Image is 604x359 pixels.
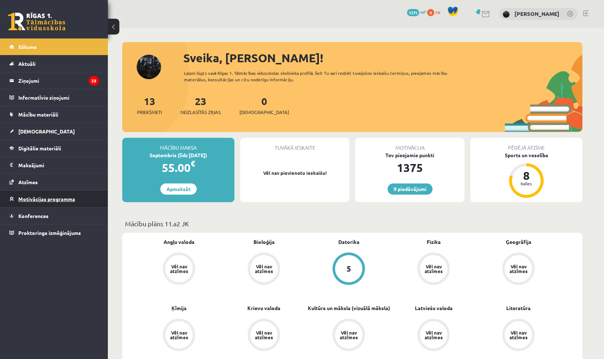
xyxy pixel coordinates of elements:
img: Karolina Rogalika [503,11,510,18]
a: Vēl nav atzīmes [391,253,476,286]
p: Vēl nav pievienotu ieskaišu! [244,169,346,177]
div: Mācību maksa [122,138,234,151]
a: Vēl nav atzīmes [476,253,561,286]
div: Sveika, [PERSON_NAME]! [183,49,582,67]
a: Vēl nav atzīmes [306,319,391,353]
span: Motivācijas programma [18,196,75,202]
span: € [191,158,195,169]
div: 1375 [355,159,465,176]
div: Sports un veselība [470,151,582,159]
a: Proktoringa izmēģinājums [9,224,99,241]
div: Pēdējā atzīme [470,138,582,151]
span: 1375 [407,9,419,16]
a: Digitālie materiāli [9,140,99,156]
legend: Ziņojumi [18,72,99,89]
div: Vēl nav atzīmes [508,330,528,340]
a: 0 xp [427,9,444,15]
a: Maksājumi [9,157,99,173]
a: Latviešu valoda [415,304,453,312]
a: Aktuāli [9,55,99,72]
a: Vēl nav atzīmes [221,319,306,353]
div: Tev pieejamie punkti [355,151,465,159]
a: 5 [306,253,391,286]
a: Bioloģija [253,238,275,246]
span: [DEMOGRAPHIC_DATA] [239,109,289,116]
p: Mācību plāns 11.a2 JK [125,219,580,228]
a: [PERSON_NAME] [514,10,559,17]
span: Konferences [18,213,49,219]
span: mP [420,9,426,15]
a: Kultūra un māksla (vizuālā māksla) [308,304,390,312]
div: Laipni lūgts savā Rīgas 1. Tālmācības vidusskolas skolnieka profilā. Šeit Tu vari redzēt tuvojošo... [184,70,460,83]
div: Vēl nav atzīmes [339,330,359,340]
span: 0 [427,9,434,16]
a: Rīgas 1. Tālmācības vidusskola [8,13,65,31]
div: 55.00 [122,159,234,176]
a: Krievu valoda [247,304,280,312]
i: 23 [89,76,99,86]
div: Motivācija [355,138,465,151]
a: 23Neizlasītās ziņas [180,95,221,116]
a: Atzīmes [9,174,99,190]
a: Konferences [9,208,99,224]
a: Vēl nav atzīmes [137,253,221,286]
span: Sākums [18,44,37,50]
a: Vēl nav atzīmes [221,253,306,286]
span: Priekšmeti [137,109,162,116]
div: 8 [516,170,537,181]
a: Datorika [338,238,360,246]
div: 5 [347,265,351,273]
a: Angļu valoda [164,238,195,246]
span: Aktuāli [18,60,36,67]
a: 9 piedāvājumi [388,183,433,195]
a: Vēl nav atzīmes [391,319,476,353]
div: Septembris (līdz [DATE]) [122,151,234,159]
a: Mācību materiāli [9,106,99,123]
a: Apmaksāt [160,183,197,195]
span: Digitālie materiāli [18,145,61,151]
span: Atzīmes [18,179,38,185]
div: Vēl nav atzīmes [508,264,528,273]
a: Literatūra [506,304,531,312]
a: Motivācijas programma [9,191,99,207]
a: Fizika [427,238,441,246]
span: Neizlasītās ziņas [180,109,221,116]
a: Ģeogrāfija [506,238,531,246]
a: Vēl nav atzīmes [137,319,221,353]
legend: Maksājumi [18,157,99,173]
div: Vēl nav atzīmes [424,330,444,340]
span: Mācību materiāli [18,111,58,118]
span: xp [435,9,440,15]
span: Proktoringa izmēģinājums [18,230,81,236]
div: Vēl nav atzīmes [169,264,189,273]
a: 1375 mP [407,9,426,15]
a: Informatīvie ziņojumi [9,89,99,106]
a: Ķīmija [171,304,187,312]
div: Vēl nav atzīmes [254,264,274,273]
a: [DEMOGRAPHIC_DATA] [9,123,99,140]
a: Sākums [9,38,99,55]
div: Vēl nav atzīmes [169,330,189,340]
div: Vēl nav atzīmes [424,264,444,273]
span: [DEMOGRAPHIC_DATA] [18,128,75,135]
a: Sports un veselība 8 balles [470,151,582,199]
div: balles [516,181,537,186]
a: 13Priekšmeti [137,95,162,116]
div: Tuvākā ieskaite [240,138,349,151]
legend: Informatīvie ziņojumi [18,89,99,106]
a: Vēl nav atzīmes [476,319,561,353]
a: Ziņojumi23 [9,72,99,89]
div: Vēl nav atzīmes [254,330,274,340]
a: 0[DEMOGRAPHIC_DATA] [239,95,289,116]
